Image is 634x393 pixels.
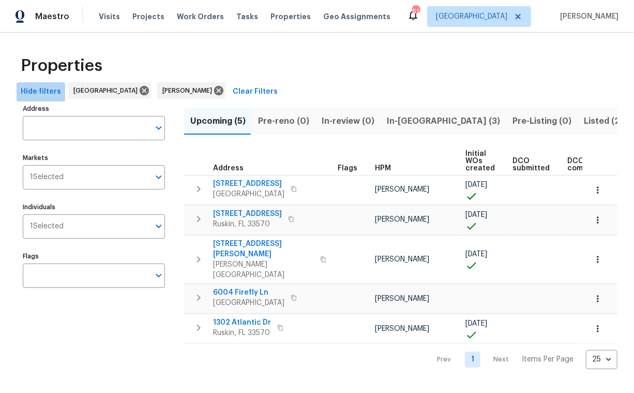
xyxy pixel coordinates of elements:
span: Ruskin, FL 33570 [213,328,271,338]
label: Flags [23,253,165,259]
span: Pre-Listing (0) [512,114,571,128]
span: 1 Selected [30,173,64,182]
span: Address [213,165,244,172]
span: Properties [270,11,311,22]
span: [PERSON_NAME] [375,256,429,263]
span: [PERSON_NAME] [375,295,429,302]
span: Visits [99,11,120,22]
span: [PERSON_NAME] [375,186,429,193]
span: Work Orders [177,11,224,22]
span: [GEOGRAPHIC_DATA] [213,189,284,199]
nav: Pagination Navigation [428,350,617,369]
span: [PERSON_NAME] [375,216,429,223]
span: Listed (20) [584,114,629,128]
span: HPM [375,165,391,172]
span: [DATE] [465,251,487,258]
span: DCO submitted [512,157,550,172]
span: Clear Filters [233,85,278,98]
span: In-[GEOGRAPHIC_DATA] (3) [387,114,500,128]
span: Initial WOs created [465,150,495,172]
span: [STREET_ADDRESS][PERSON_NAME] [213,239,314,259]
span: Properties [21,61,102,71]
span: [DATE] [465,211,487,219]
span: DCO complete [567,157,602,172]
span: Geo Assignments [323,11,390,22]
span: 1 Selected [30,222,64,231]
button: Open [152,121,166,135]
span: Tasks [236,13,258,20]
button: Open [152,219,166,234]
span: [GEOGRAPHIC_DATA] [73,85,142,96]
span: In-review (0) [322,114,374,128]
div: [PERSON_NAME] [157,82,225,99]
div: [GEOGRAPHIC_DATA] [68,82,151,99]
span: Hide filters [21,85,61,98]
span: Ruskin, FL 33570 [213,219,282,229]
span: 1302 Atlantic Dr [213,317,271,328]
span: [PERSON_NAME] [556,11,618,22]
button: Hide filters [17,82,65,101]
span: [GEOGRAPHIC_DATA] [213,298,284,308]
button: Clear Filters [229,82,282,101]
label: Address [23,106,165,112]
div: 25 [586,346,617,373]
span: Pre-reno (0) [258,114,309,128]
button: Open [152,268,166,283]
span: Upcoming (5) [190,114,246,128]
span: [PERSON_NAME][GEOGRAPHIC_DATA] [213,259,314,280]
a: Goto page 1 [465,352,480,368]
button: Open [152,170,166,184]
span: Flags [338,165,357,172]
span: Maestro [35,11,69,22]
div: 61 [412,6,419,17]
p: Items Per Page [522,354,573,365]
span: [GEOGRAPHIC_DATA] [436,11,507,22]
span: 6004 Firefly Ln [213,287,284,298]
span: [PERSON_NAME] [375,325,429,332]
span: [DATE] [465,181,487,188]
span: [STREET_ADDRESS] [213,209,282,219]
label: Markets [23,155,165,161]
span: Projects [132,11,164,22]
span: [STREET_ADDRESS] [213,179,284,189]
label: Individuals [23,204,165,210]
span: [PERSON_NAME] [162,85,216,96]
span: [DATE] [465,320,487,327]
